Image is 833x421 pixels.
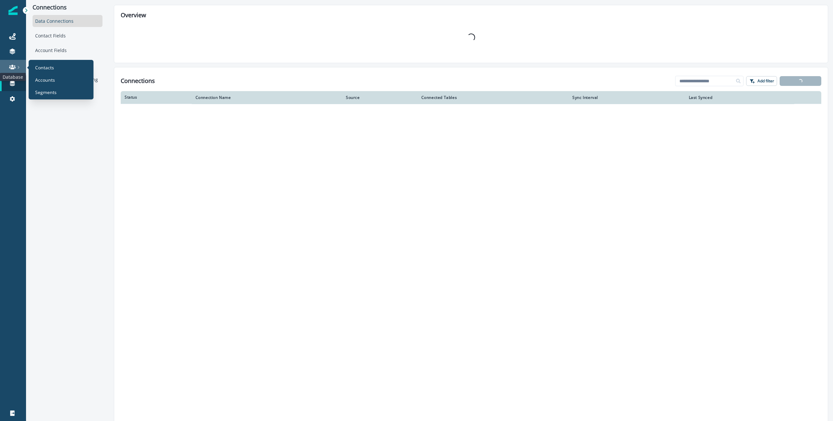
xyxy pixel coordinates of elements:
p: Connections [33,4,102,11]
div: Contact Fields [33,30,102,42]
a: Accounts [31,75,91,85]
div: Data Connections [33,15,102,27]
div: Connection Name [196,95,338,100]
p: Segments [35,88,57,95]
div: Sync Interval [572,95,681,100]
a: Contacts [31,62,91,72]
p: Contacts [35,64,54,71]
button: Add filter [746,76,777,86]
div: Status [125,95,188,100]
div: Last Synced [689,95,790,100]
img: Inflection [8,6,18,15]
h1: Connections [121,77,155,85]
h2: Overview [121,12,821,19]
div: Source [346,95,414,100]
p: Accounts [35,76,55,83]
p: Add filter [758,79,774,83]
div: Connected Tables [421,95,565,100]
div: Account Fields [33,44,102,56]
div: Product Data Explorer [33,59,102,71]
a: Segments [31,87,91,97]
